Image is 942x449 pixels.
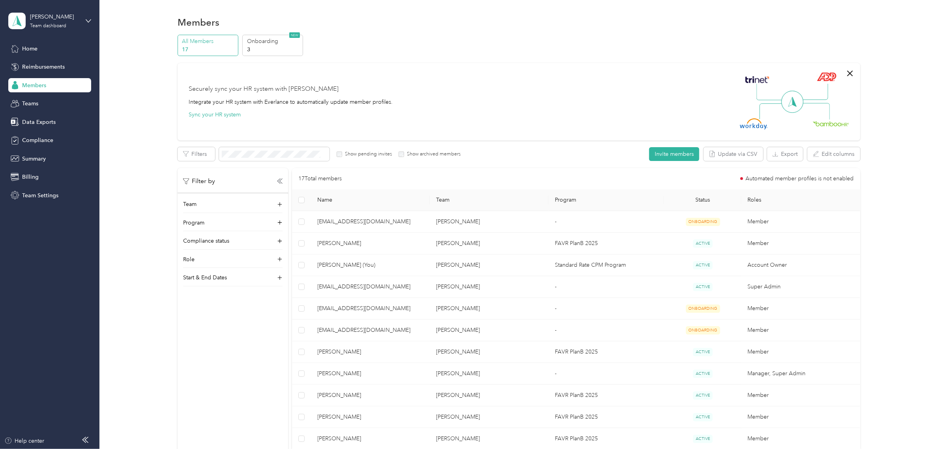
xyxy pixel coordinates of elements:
span: Team Settings [22,191,58,200]
p: Onboarding [247,37,301,45]
td: Manager, Super Admin [742,363,860,385]
span: ACTIVE [693,391,713,400]
th: Team [430,189,549,211]
img: Line Left Up [757,84,784,101]
span: [PERSON_NAME] [318,391,424,400]
h1: Members [178,18,219,26]
span: ONBOARDING [686,305,720,313]
img: Line Right Down [802,103,830,120]
img: Workday [740,118,768,129]
button: Sync your HR system [189,110,241,119]
td: FAVR PlanB 2025 [549,406,664,428]
td: - [549,298,664,320]
p: Compliance status [183,237,229,245]
span: ONBOARDING [686,326,720,335]
td: Antonio Rodriguez [311,406,430,428]
td: - [549,363,664,385]
img: BambooHR [813,121,849,126]
td: Riley Sawyers [311,341,430,363]
td: FAVR PlanB 2025 [549,233,664,254]
span: [EMAIL_ADDRESS][DOMAIN_NAME] [318,282,424,291]
span: ACTIVE [693,413,713,421]
div: Securely sync your HR system with [PERSON_NAME] [189,84,339,94]
div: [PERSON_NAME] [30,13,79,21]
span: [PERSON_NAME] [318,413,424,421]
th: Program [549,189,664,211]
span: ACTIVE [693,370,713,378]
p: Program [183,219,204,227]
span: Automated member profiles is not enabled [746,176,854,181]
button: Invite members [649,147,699,161]
th: Roles [742,189,860,211]
td: Wayne Densch [430,341,549,363]
td: - [549,320,664,341]
td: Clayton Foster [311,385,430,406]
button: Filters [178,147,215,161]
p: 17 Total members [298,174,342,183]
span: ACTIVE [693,239,713,248]
img: Trinet [743,74,771,85]
td: ONBOARDING [664,211,741,233]
td: Wayne Densch [430,233,549,254]
span: [PERSON_NAME] [318,369,424,378]
span: NEW [289,32,300,38]
td: Member [742,385,860,406]
label: Show pending invites [342,151,392,158]
img: ADP [817,72,836,81]
span: Members [22,81,46,90]
button: Edit columns [807,147,860,161]
p: 17 [182,45,236,54]
span: Summary [22,155,46,163]
iframe: Everlance-gr Chat Button Frame [898,405,942,449]
span: ACTIVE [693,435,713,443]
td: Wayne Densch [430,298,549,320]
img: Line Right Up [801,84,828,100]
td: Super Admin [742,276,860,298]
td: Account Owner [742,254,860,276]
td: Fred Reuter [311,363,430,385]
td: Wayne Densch [430,320,549,341]
div: Integrate your HR system with Everlance to automatically update member profiles. [189,98,393,106]
span: Data Exports [22,118,56,126]
span: ACTIVE [693,283,713,291]
span: ACTIVE [693,348,713,356]
td: success+wdi@everlance.com [311,276,430,298]
span: ONBOARDING [686,218,720,226]
label: Show archived members [404,151,461,158]
td: Standard Rate CPM Program [549,254,664,276]
span: [EMAIL_ADDRESS][DOMAIN_NAME] [318,217,424,226]
td: FAVR PlanB 2025 [549,341,664,363]
td: Wayne Densch [430,385,549,406]
button: Help center [4,437,45,445]
td: Member [742,233,860,254]
td: FAVR PlanB 2025 [549,385,664,406]
span: ACTIVE [693,261,713,269]
td: Tj Benham [311,233,430,254]
td: favr1+wdi@everlance.com [311,298,430,320]
td: Member [742,320,860,341]
td: favr2+wdi@everlance.com [311,320,430,341]
td: ONBOARDING [664,298,741,320]
th: Name [311,189,430,211]
button: Update via CSV [704,147,763,161]
span: Reimbursements [22,63,65,71]
td: Wayne Densch [430,276,549,298]
button: Export [767,147,803,161]
td: Member [742,298,860,320]
td: - [549,211,664,233]
td: awilliams@wdi.com [311,211,430,233]
div: Team dashboard [30,24,66,28]
span: [EMAIL_ADDRESS][DOMAIN_NAME] [318,326,424,335]
td: Member [742,211,860,233]
span: [PERSON_NAME] [318,239,424,248]
td: Wayne Densch [430,211,549,233]
img: Line Left Down [759,103,787,119]
p: Role [183,255,195,264]
span: [PERSON_NAME] (You) [318,261,424,269]
span: [PERSON_NAME] [318,348,424,356]
span: Compliance [22,136,53,144]
td: Jordan Hurt (You) [311,254,430,276]
td: ONBOARDING [664,320,741,341]
span: Billing [22,173,39,181]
